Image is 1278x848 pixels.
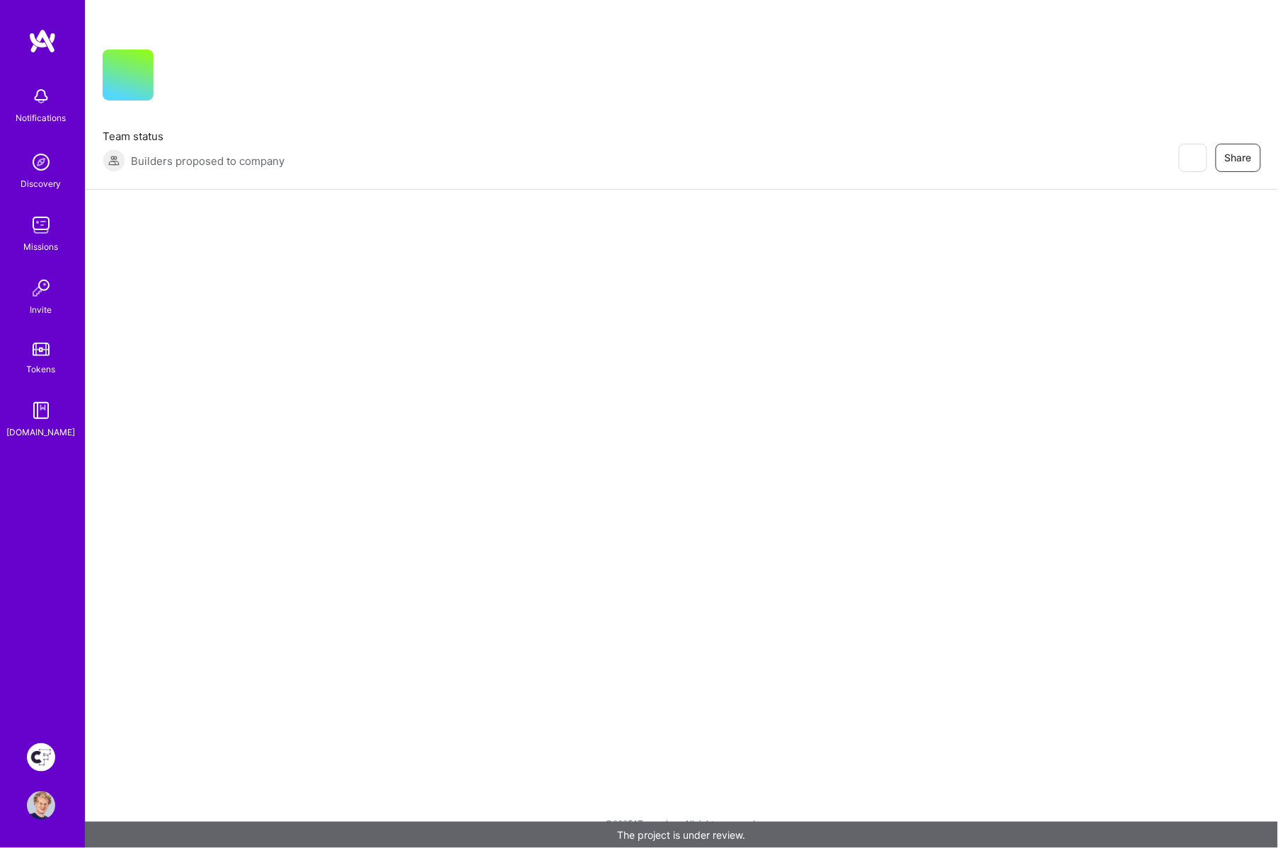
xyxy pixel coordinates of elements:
span: Share [1225,151,1252,165]
a: User Avatar [23,791,59,820]
div: Notifications [16,110,67,125]
img: Builders proposed to company [103,149,125,172]
span: Team status [103,129,284,144]
div: Missions [24,239,59,254]
img: logo [28,28,57,54]
i: icon CompanyGray [171,72,182,84]
img: teamwork [27,211,55,239]
img: Creative Fabrica Project Team [27,743,55,772]
span: Builders proposed to company [131,154,284,168]
img: bell [27,82,55,110]
a: Creative Fabrica Project Team [23,743,59,772]
img: discovery [27,148,55,176]
img: guide book [27,396,55,425]
div: Invite [30,302,52,317]
div: Discovery [21,176,62,191]
img: Invite [27,274,55,302]
img: tokens [33,343,50,356]
img: User Avatar [27,791,55,820]
i: icon EyeClosed [1187,152,1198,164]
div: The project is under review. [85,822,1278,848]
div: [DOMAIN_NAME] [7,425,76,440]
div: Tokens [27,362,56,377]
button: Share [1216,144,1261,172]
